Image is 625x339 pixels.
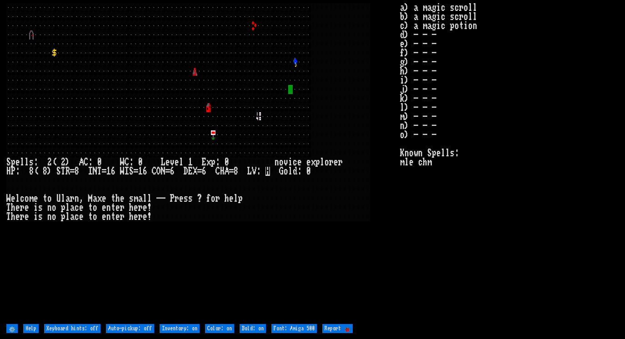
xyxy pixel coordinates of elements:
[215,194,220,203] div: r
[156,167,161,176] div: O
[220,167,225,176] div: H
[129,203,134,212] div: h
[47,212,52,221] div: n
[15,194,20,203] div: l
[11,212,15,221] div: h
[11,167,15,176] div: P
[52,158,56,167] div: (
[306,158,311,167] div: e
[175,194,179,203] div: r
[106,167,111,176] div: 1
[334,158,338,167] div: e
[234,194,238,203] div: l
[275,158,279,167] div: n
[29,158,34,167] div: s
[6,212,11,221] div: T
[129,158,134,167] div: :
[165,167,170,176] div: =
[120,158,125,167] div: W
[284,167,288,176] div: o
[252,167,256,176] div: V
[297,167,302,176] div: :
[129,212,134,221] div: h
[138,167,143,176] div: 1
[211,158,215,167] div: p
[120,203,125,212] div: r
[56,194,61,203] div: U
[20,194,25,203] div: c
[315,158,320,167] div: p
[279,158,284,167] div: o
[111,167,115,176] div: 6
[175,158,179,167] div: e
[52,203,56,212] div: o
[93,203,97,212] div: o
[211,194,215,203] div: o
[11,194,15,203] div: e
[25,194,29,203] div: o
[61,203,65,212] div: p
[170,194,175,203] div: P
[106,212,111,221] div: n
[70,212,75,221] div: a
[325,158,329,167] div: o
[320,158,325,167] div: l
[215,158,220,167] div: :
[138,158,143,167] div: 0
[202,158,206,167] div: E
[202,167,206,176] div: 6
[125,167,129,176] div: I
[138,212,143,221] div: r
[288,158,293,167] div: i
[138,203,143,212] div: r
[84,158,88,167] div: C
[161,194,165,203] div: -
[234,167,238,176] div: 8
[188,167,193,176] div: E
[11,158,15,167] div: p
[93,167,97,176] div: N
[79,158,84,167] div: A
[215,167,220,176] div: C
[120,194,125,203] div: e
[179,194,184,203] div: e
[129,167,134,176] div: S
[147,212,152,221] div: !
[47,158,52,167] div: 2
[25,203,29,212] div: e
[97,167,102,176] div: T
[134,194,138,203] div: m
[34,212,38,221] div: i
[11,203,15,212] div: h
[206,158,211,167] div: x
[20,203,25,212] div: r
[206,194,211,203] div: f
[34,194,38,203] div: e
[88,212,93,221] div: t
[238,194,243,203] div: p
[70,194,75,203] div: r
[44,324,100,333] input: Keyboard hints: off
[102,167,106,176] div: =
[70,203,75,212] div: a
[197,167,202,176] div: =
[225,194,229,203] div: h
[229,167,234,176] div: =
[25,158,29,167] div: l
[279,167,284,176] div: G
[20,158,25,167] div: l
[338,158,343,167] div: r
[47,167,52,176] div: )
[34,203,38,212] div: i
[23,324,39,333] input: Help
[160,324,200,333] input: Inventory: on
[88,194,93,203] div: M
[65,167,70,176] div: R
[161,167,165,176] div: N
[120,212,125,221] div: r
[52,212,56,221] div: o
[88,158,93,167] div: :
[65,194,70,203] div: a
[143,167,147,176] div: 6
[47,194,52,203] div: o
